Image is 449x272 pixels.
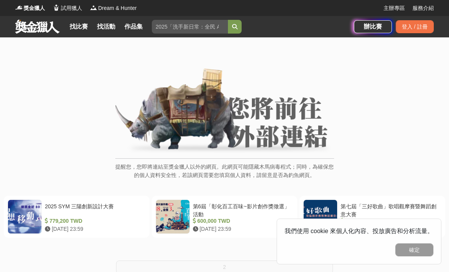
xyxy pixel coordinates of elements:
[152,196,298,238] a: 第6屆「彰化百工百味~影片創作獎徵選」活動 600,000 TWD [DATE] 23:59
[115,163,334,187] p: 提醒您，您即將連結至獎金獵人以外的網頁。此網頁可能隱藏木馬病毒程式；同時，為確保您的個人資料安全性，若該網頁需要您填寫個人資料，請留意是否為釣魚網頁。
[341,217,438,225] div: 100,000 TWD
[90,4,97,11] img: Logo
[152,20,228,34] input: 2025「洗手新日常：全民 ALL IN」洗手歌全台徵選
[384,4,405,12] a: 主辦專區
[53,4,60,11] img: Logo
[94,21,118,32] a: 找活動
[193,217,291,225] div: 600,000 TWD
[45,203,143,217] div: 2025 SYM 三陽創新設計大賽
[354,20,392,33] a: 辦比賽
[115,68,334,155] img: External Link Banner
[53,4,82,12] a: Logo試用獵人
[193,203,291,217] div: 第6屆「彰化百工百味~影片創作獎徵選」活動
[396,20,434,33] div: 登入 / 註冊
[395,243,433,256] button: 確定
[341,203,438,217] div: 第七屆「三好歌曲」歌唱觀摩賽暨舞蹈創意大賽
[299,196,445,238] a: 第七屆「三好歌曲」歌唱觀摩賽暨舞蹈創意大賽 100,000 TWD [DATE] 17:00
[15,4,23,11] img: Logo
[61,4,82,12] span: 試用獵人
[67,21,91,32] a: 找比賽
[285,228,433,234] span: 我們使用 cookie 來個人化內容、投放廣告和分析流量。
[412,4,434,12] a: 服務介紹
[24,4,45,12] span: 獎金獵人
[45,217,143,225] div: 779,200 TWD
[98,4,137,12] span: Dream & Hunter
[15,4,45,12] a: Logo獎金獵人
[90,4,137,12] a: LogoDream & Hunter
[121,21,146,32] a: 作品集
[193,225,291,233] div: [DATE] 23:59
[45,225,143,233] div: [DATE] 23:59
[4,196,150,238] a: 2025 SYM 三陽創新設計大賽 779,200 TWD [DATE] 23:59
